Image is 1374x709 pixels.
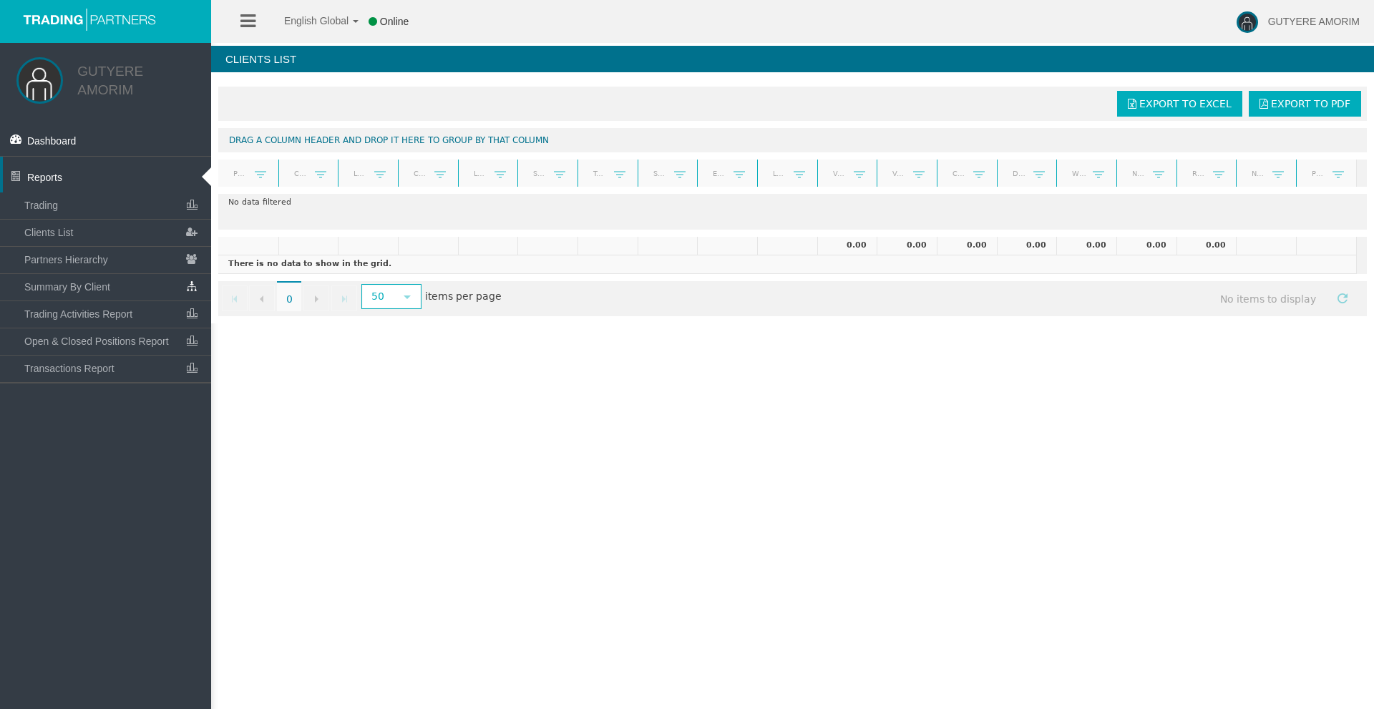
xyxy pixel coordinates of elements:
span: Refresh [1337,293,1348,304]
td: 0.00 [937,237,997,255]
a: Volume lots [884,164,914,183]
td: 0.00 [1056,237,1116,255]
a: Go to the last page [331,285,357,311]
a: Currency [404,164,434,183]
span: Reports [27,172,62,183]
a: Go to the next page [303,285,329,311]
span: items per page [358,285,502,309]
a: Clients List [18,220,211,245]
span: Dashboard [27,135,77,147]
td: 0.00 [1176,237,1237,255]
span: Go to the previous page [256,293,268,305]
a: Name [1243,164,1273,183]
a: Type [584,164,614,183]
span: 0 [277,281,301,311]
span: Go to the next page [311,293,322,305]
span: Trading Activities Report [24,308,132,320]
span: English Global [265,15,349,26]
td: 0.00 [877,237,937,255]
span: No items to display [1207,285,1330,312]
span: Open & Closed Positions Report [24,336,169,347]
a: Deposits [1003,164,1033,183]
span: Clients List [24,227,73,238]
a: Volume [824,164,854,183]
a: Partners Hierarchy [18,247,211,273]
img: logo.svg [18,7,161,31]
a: GUTYERE AMORIM [77,64,143,97]
a: Last trade date [764,164,794,183]
a: Real equity [1183,164,1213,183]
a: Client [285,164,315,183]
a: Refresh [1330,285,1355,310]
a: Closed PNL [943,164,973,183]
span: Export to Excel [1139,98,1232,109]
span: Summary By Client [24,281,110,293]
a: Trading Activities Report [18,301,211,327]
a: Short Code [525,164,555,183]
a: Go to the previous page [249,285,275,311]
span: Go to the last page [338,293,350,305]
a: End Date [704,164,734,183]
td: 0.00 [1116,237,1176,255]
a: Net deposits [1123,164,1153,183]
td: 0.00 [997,237,1057,255]
a: Leverage [464,164,494,183]
a: Withdrawals [1063,164,1093,183]
span: Partners Hierarchy [24,254,108,265]
img: user-image [1237,11,1258,33]
a: Login [345,164,375,183]
a: Open & Closed Positions Report [18,328,211,354]
td: 0.00 [817,237,877,255]
span: select [401,291,413,303]
a: Start Date [644,164,674,183]
span: Go to the first page [229,293,240,305]
div: Drag a column header and drop it here to group by that column [218,128,1367,152]
span: Transactions Report [24,363,114,374]
a: Summary By Client [18,274,211,300]
span: Trading [24,200,58,211]
a: Phone [1302,164,1332,183]
a: Export to Excel [1117,91,1242,117]
span: Export to PDF [1271,98,1350,109]
a: Trading [18,192,211,218]
a: Go to the first page [222,285,248,311]
td: There is no data to show in the grid. [218,255,1356,274]
a: Transactions Report [18,356,211,381]
span: 50 [363,285,394,308]
span: Online [380,16,409,27]
span: GUTYERE AMORIM [1268,16,1360,27]
td: No data filtered [218,194,1367,212]
a: Partner code [224,164,255,183]
a: Export to PDF [1249,91,1361,117]
h4: Clients List [211,46,1374,72]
